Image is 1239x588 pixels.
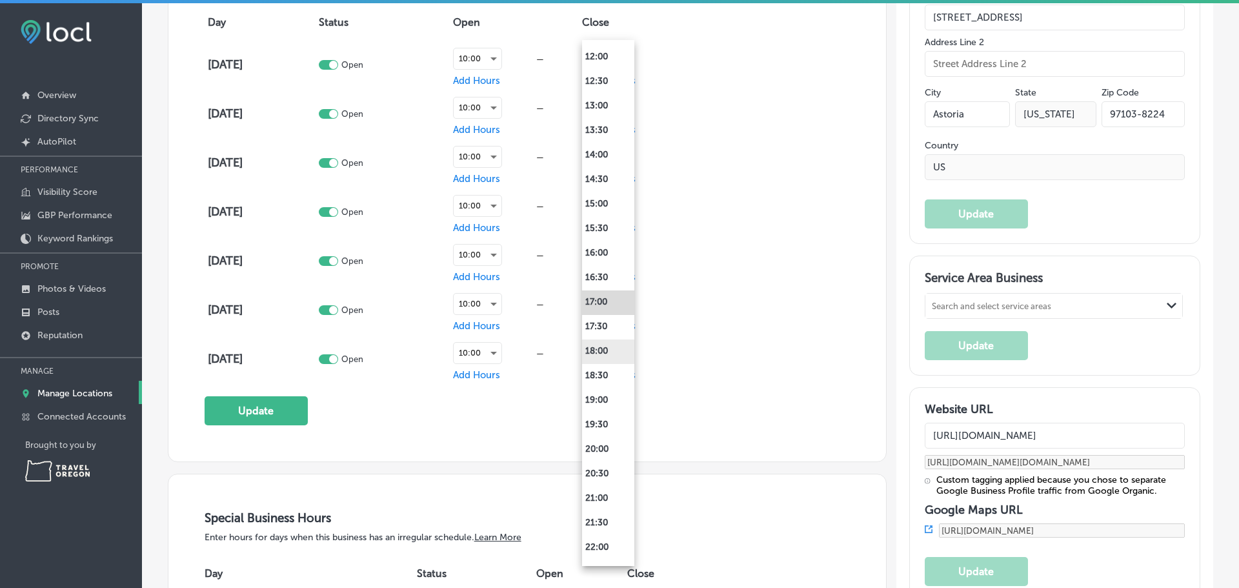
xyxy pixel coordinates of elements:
[582,438,634,462] li: 20:00
[582,45,634,70] li: 12:00
[582,413,634,438] li: 19:30
[37,90,76,101] p: Overview
[37,283,106,294] p: Photos & Videos
[582,143,634,168] li: 14:00
[582,340,634,364] li: 18:00
[582,511,634,536] li: 21:30
[582,364,634,389] li: 18:30
[25,460,90,482] img: Travel Oregon
[37,388,112,399] p: Manage Locations
[582,290,634,315] li: 17:00
[582,462,634,487] li: 20:30
[582,560,634,585] li: 22:30
[582,536,634,560] li: 22:00
[582,192,634,217] li: 15:00
[37,330,83,341] p: Reputation
[582,389,634,413] li: 19:00
[37,307,59,318] p: Posts
[582,70,634,94] li: 12:30
[582,217,634,241] li: 15:30
[37,113,99,124] p: Directory Sync
[37,411,126,422] p: Connected Accounts
[37,233,113,244] p: Keyword Rankings
[582,94,634,119] li: 13:00
[37,187,97,198] p: Visibility Score
[21,20,92,44] img: fda3e92497d09a02dc62c9cd864e3231.png
[582,119,634,143] li: 13:30
[25,440,142,450] p: Brought to you by
[582,315,634,340] li: 17:30
[582,266,634,290] li: 16:30
[582,241,634,266] li: 16:00
[582,487,634,511] li: 21:00
[37,136,76,147] p: AutoPilot
[37,210,112,221] p: GBP Performance
[582,168,634,192] li: 14:30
